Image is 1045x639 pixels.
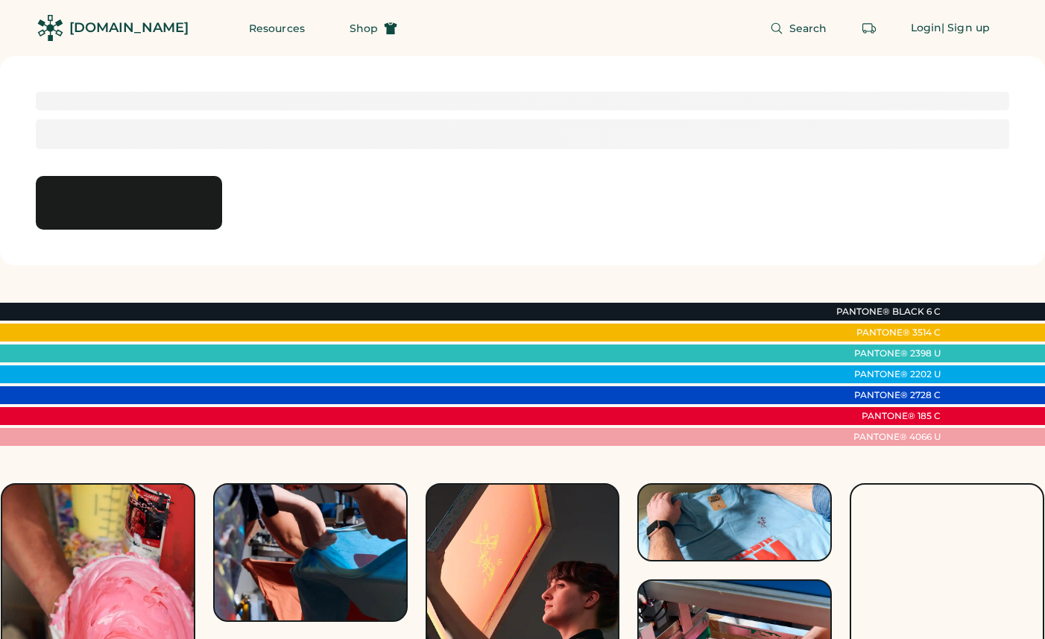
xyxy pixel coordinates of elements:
span: Search [789,23,827,34]
button: Shop [332,13,415,43]
img: Rendered Logo - Screens [37,15,63,41]
div: | Sign up [941,21,990,36]
button: Resources [231,13,323,43]
span: Shop [350,23,378,34]
button: Search [752,13,845,43]
button: Retrieve an order [854,13,884,43]
div: Login [911,21,942,36]
div: [DOMAIN_NAME] [69,19,189,37]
